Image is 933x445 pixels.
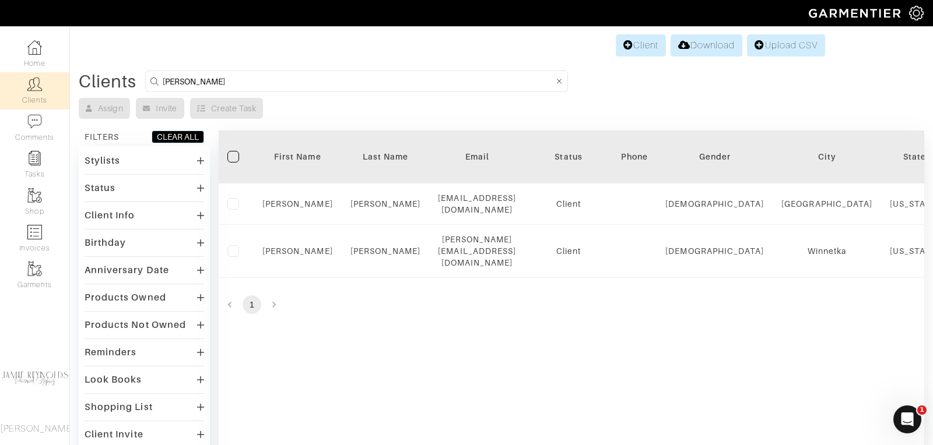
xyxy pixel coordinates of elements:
[157,131,199,143] div: CLEAR ALL
[262,246,333,256] a: [PERSON_NAME]
[803,3,909,23] img: garmentier-logo-header-white-b43fb05a5012e4ada735d5af1a66efaba907eab6374d6393d1fbf88cb4ef424d.png
[163,74,553,89] input: Search by name, email, phone, city, or state
[438,192,516,216] div: [EMAIL_ADDRESS][DOMAIN_NAME]
[438,151,516,163] div: Email
[85,155,120,167] div: Stylists
[27,40,42,55] img: dashboard-icon-dbcd8f5a0b271acd01030246c82b418ddd0df26cd7fceb0bd07c9910d44c42f6.png
[781,245,872,257] div: Winnetka
[665,245,764,257] div: [DEMOGRAPHIC_DATA]
[85,401,153,413] div: Shopping List
[85,182,115,194] div: Status
[917,405,927,415] span: 1
[85,374,142,386] div: Look Books
[621,151,648,163] div: Phone
[342,130,430,183] th: Toggle SortBy
[254,130,342,183] th: Toggle SortBy
[671,34,742,56] a: Download
[85,292,166,303] div: Products Owned
[534,198,604,210] div: Client
[85,319,186,331] div: Products Not Owned
[27,151,42,165] img: reminder-icon-8004d30b9f0a5d33ae49ab947aed9ed385cf756f9e5892f1edd6e32f2345188e.png
[85,347,136,358] div: Reminders
[85,237,126,249] div: Birthday
[27,114,42,129] img: comment-icon-a0a6a9ef722e966f86d9cbdc48e553b5cf19dbc54f86b18d962a5391bc8f6eb6.png
[85,210,135,221] div: Client Info
[79,76,136,87] div: Clients
[27,262,42,276] img: garments-icon-b7da505a4dc4fd61783c78ac3ca0ef83fa9d6f193b1c9dc38574b1d14d53ca28.png
[665,151,764,163] div: Gender
[781,151,872,163] div: City
[534,245,604,257] div: Client
[27,188,42,203] img: garments-icon-b7da505a4dc4fd61783c78ac3ca0ef83fa9d6f193b1c9dc38574b1d14d53ca28.png
[747,34,825,56] a: Upload CSV
[350,246,421,256] a: [PERSON_NAME]
[893,405,921,433] iframe: Intercom live chat
[616,34,666,56] a: Client
[665,198,764,210] div: [DEMOGRAPHIC_DATA]
[262,151,333,163] div: First Name
[262,199,333,209] a: [PERSON_NAME]
[85,264,169,276] div: Anniversary Date
[243,295,261,314] button: page 1
[781,198,872,210] div: [GEOGRAPHIC_DATA]
[525,130,612,183] th: Toggle SortBy
[657,130,773,183] th: Toggle SortBy
[350,199,421,209] a: [PERSON_NAME]
[909,6,924,20] img: gear-icon-white-bd11855cb880d31180b6d7d6211b90ccbf57a29d726f0c71d8c61bd08dd39cc2.png
[85,131,119,143] div: FILTERS
[438,234,516,269] div: [PERSON_NAME][EMAIL_ADDRESS][DOMAIN_NAME]
[219,295,924,314] nav: pagination navigation
[350,151,421,163] div: Last Name
[534,151,604,163] div: Status
[152,130,204,143] button: CLEAR ALL
[27,77,42,91] img: clients-icon-6bae9207a08558b7cb47a8932f037763ab4055f8c8b6bfacd5dc20c3e0201464.png
[85,429,143,440] div: Client Invite
[27,225,42,239] img: orders-icon-0abe47150d42831381b5fb84f609e132dff9fe21cb692f30cb5eec754e2cba89.png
